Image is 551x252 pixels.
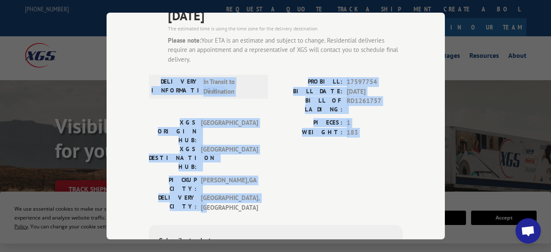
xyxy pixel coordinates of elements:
span: 1 [347,118,403,128]
div: The estimated time is using the time zone for the delivery destination. [168,24,403,32]
span: In Transit to Destination [203,77,260,96]
span: [DATE] [347,87,403,96]
label: WEIGHT: [276,127,343,137]
a: Open chat [515,218,541,244]
strong: Please note: [168,36,201,44]
label: BILL DATE: [276,87,343,96]
label: DELIVERY CITY: [149,193,197,212]
span: [DATE] [168,5,403,24]
label: BILL OF LADING: [276,96,343,114]
label: XGS DESTINATION HUB: [149,145,197,171]
label: PICKUP CITY: [149,176,197,193]
label: PIECES: [276,118,343,128]
span: [GEOGRAPHIC_DATA] [201,145,258,171]
div: Subscribe to alerts [159,235,392,247]
label: PROBILL: [276,77,343,87]
span: [GEOGRAPHIC_DATA] , [GEOGRAPHIC_DATA] [201,193,258,212]
span: 17597754 [347,77,403,87]
span: [GEOGRAPHIC_DATA] [201,118,258,145]
span: [PERSON_NAME] , GA [201,176,258,193]
span: RD1261757 [347,96,403,114]
div: Your ETA is an estimate and subject to change. Residential deliveries require an appointment and ... [168,35,403,64]
span: 183 [347,127,403,137]
label: XGS ORIGIN HUB: [149,118,197,145]
label: DELIVERY INFORMATION: [151,77,199,96]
